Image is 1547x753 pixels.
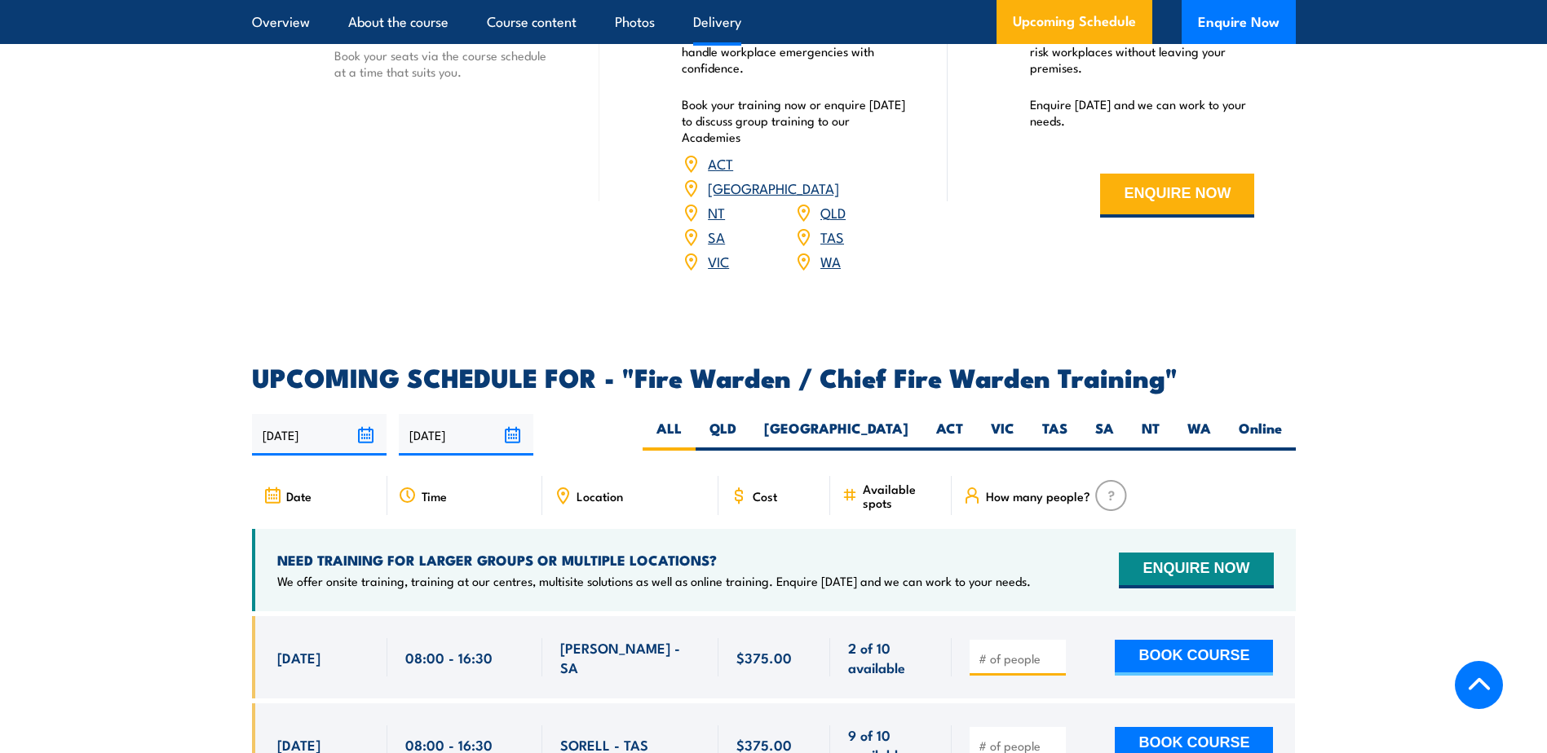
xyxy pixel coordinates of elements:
[977,419,1028,451] label: VIC
[708,251,729,271] a: VIC
[1128,419,1174,451] label: NT
[399,414,533,456] input: To date
[820,227,844,246] a: TAS
[1225,419,1296,451] label: Online
[708,202,725,222] a: NT
[1081,419,1128,451] label: SA
[1115,640,1273,676] button: BOOK COURSE
[277,573,1031,589] p: We offer onsite training, training at our centres, multisite solutions as well as online training...
[820,251,841,271] a: WA
[708,227,725,246] a: SA
[422,489,447,503] span: Time
[682,96,907,145] p: Book your training now or enquire [DATE] to discuss group training to our Academies
[252,365,1296,388] h2: UPCOMING SCHEDULE FOR - "Fire Warden / Chief Fire Warden Training"
[708,153,733,173] a: ACT
[286,489,312,503] span: Date
[560,638,701,676] span: [PERSON_NAME] - SA
[820,202,846,222] a: QLD
[277,551,1031,569] h4: NEED TRAINING FOR LARGER GROUPS OR MULTIPLE LOCATIONS?
[922,419,977,451] label: ACT
[1100,174,1254,218] button: ENQUIRE NOW
[1028,419,1081,451] label: TAS
[1030,96,1255,129] p: Enquire [DATE] and we can work to your needs.
[753,489,777,503] span: Cost
[979,650,1060,667] input: # of people
[986,489,1090,503] span: How many people?
[1119,553,1273,588] button: ENQUIRE NOW
[277,648,320,667] span: [DATE]
[848,638,934,676] span: 2 of 10 available
[750,419,922,451] label: [GEOGRAPHIC_DATA]
[736,648,792,667] span: $375.00
[708,178,839,197] a: [GEOGRAPHIC_DATA]
[405,648,493,667] span: 08:00 - 16:30
[334,47,559,80] p: Book your seats via the course schedule at a time that suits you.
[696,419,750,451] label: QLD
[577,489,623,503] span: Location
[863,482,940,509] span: Available spots
[1174,419,1225,451] label: WA
[252,414,387,456] input: From date
[643,419,696,451] label: ALL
